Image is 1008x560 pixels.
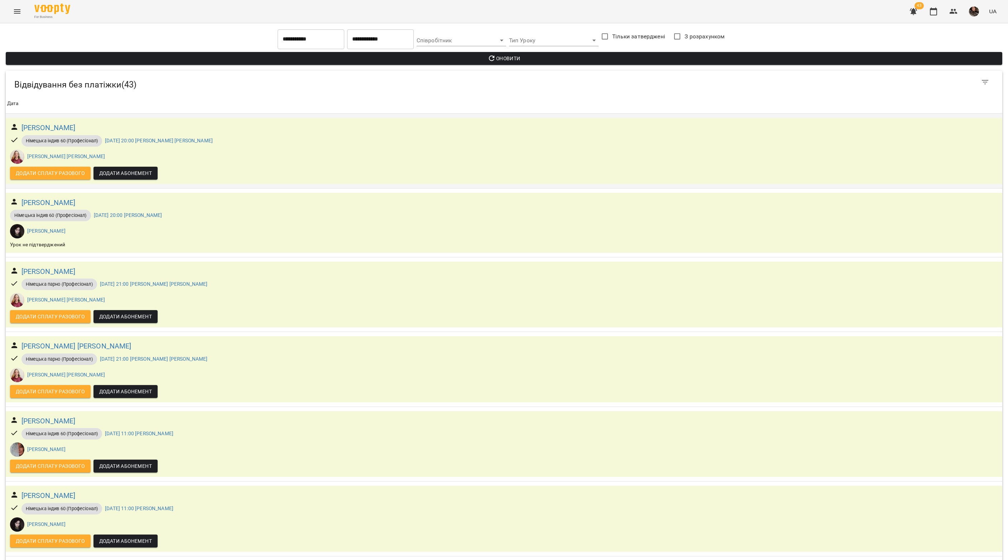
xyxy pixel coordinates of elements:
[21,341,131,352] a: [PERSON_NAME] [PERSON_NAME]
[105,138,213,143] a: [DATE] 20:00 [PERSON_NAME] [PERSON_NAME]
[93,460,158,473] button: Додати Абонемент
[10,385,91,398] button: Додати сплату разового
[27,446,66,452] a: [PERSON_NAME]
[10,442,24,457] img: Гута Оксана Анатоліївна
[16,462,85,470] span: Додати сплату разового
[10,310,91,323] button: Додати сплату разового
[10,517,24,532] img: Луцюк Александра Андріївна
[21,197,76,208] a: [PERSON_NAME]
[93,167,158,180] button: Додати Абонемент
[93,385,158,398] button: Додати Абонемент
[969,6,979,16] img: 50c54b37278f070f9d74a627e50a0a9b.jpg
[105,431,173,436] a: [DATE] 11:00 [PERSON_NAME]
[99,537,152,545] span: Додати Абонемент
[21,416,76,427] a: [PERSON_NAME]
[93,310,158,323] button: Додати Абонемент
[685,32,725,41] span: З розрахунком
[10,167,91,180] button: Додати сплату разового
[7,99,19,108] div: Дата
[21,506,102,512] span: Німецька індив 60 (Професіонал)
[100,281,208,287] a: [DATE] 21:00 [PERSON_NAME] [PERSON_NAME]
[99,169,152,177] span: Додати Абонемент
[21,431,102,437] span: Німецька індив 60 (Професіонал)
[27,297,105,303] a: [PERSON_NAME] [PERSON_NAME]
[21,122,76,133] a: [PERSON_NAME]
[10,293,24,307] img: Мокієвець Альона Вікторівна
[16,537,85,545] span: Додати сплату разового
[10,212,91,219] span: Німецька індив 60 (Професіонал)
[21,138,102,144] span: Німецька індив 60 (Професіонал)
[21,490,76,501] a: [PERSON_NAME]
[7,99,1001,108] span: Дата
[21,266,76,277] a: [PERSON_NAME]
[986,5,999,18] button: UA
[10,150,24,164] img: Мокієвець Альона Вікторівна
[10,224,24,238] img: Луцюк Александра Андріївна
[9,3,26,20] button: Menu
[14,79,557,90] h5: Відвідування без платіжки ( 43 )
[16,312,85,321] span: Додати сплату разового
[10,460,91,473] button: Додати сплату разового
[99,312,152,321] span: Додати Абонемент
[612,32,665,41] span: Тільки затверджені
[6,71,1002,94] div: Table Toolbar
[10,535,91,547] button: Додати сплату разового
[34,15,70,19] span: For Business
[915,2,924,9] span: 43
[21,356,97,362] span: Німецька парно (Професіонал)
[27,228,66,234] a: [PERSON_NAME]
[99,462,152,470] span: Додати Абонемент
[105,506,173,511] a: [DATE] 11:00 [PERSON_NAME]
[27,521,66,527] a: [PERSON_NAME]
[9,240,67,250] div: Урок не підтверджений
[34,4,70,14] img: Voopty Logo
[976,73,994,91] button: Фільтр
[99,387,152,396] span: Додати Абонемент
[27,372,105,378] a: [PERSON_NAME] [PERSON_NAME]
[94,212,162,218] a: [DATE] 20:00 [PERSON_NAME]
[11,54,997,63] span: Оновити
[100,356,208,362] a: [DATE] 21:00 [PERSON_NAME] [PERSON_NAME]
[93,535,158,547] button: Додати Абонемент
[21,281,97,288] span: Німецька парно (Професіонал)
[7,99,19,108] div: Sort
[6,52,1002,65] button: Оновити
[16,387,85,396] span: Додати сплату разового
[16,169,85,177] span: Додати сплату разового
[989,8,997,15] span: UA
[10,368,24,382] img: Мокієвець Альона Вікторівна
[27,153,105,159] a: [PERSON_NAME] [PERSON_NAME]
